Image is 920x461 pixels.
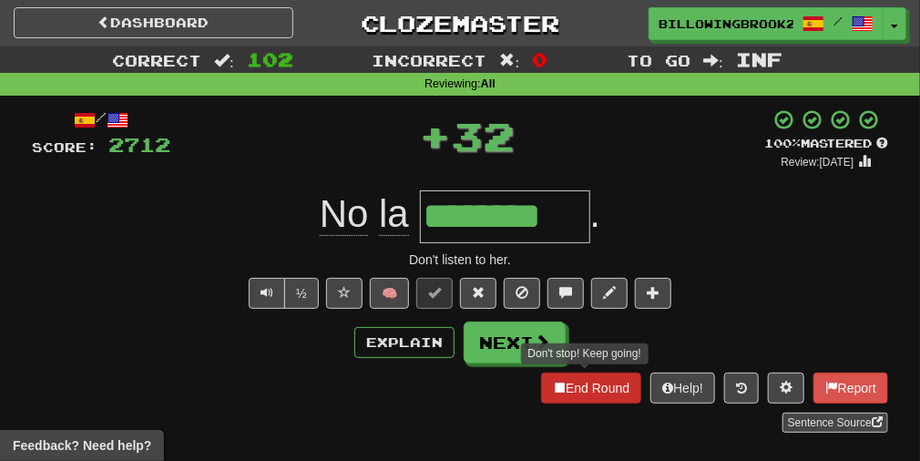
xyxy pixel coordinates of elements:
[703,53,723,68] span: :
[659,15,793,32] span: BillowingBrook2424
[635,278,671,309] button: Add to collection (alt+a)
[782,156,854,169] small: Review: [DATE]
[736,48,782,70] span: Inf
[481,77,496,90] strong: All
[32,139,97,155] span: Score:
[245,278,319,309] div: Text-to-speech controls
[650,373,715,404] button: Help!
[247,48,293,70] span: 102
[833,15,843,27] span: /
[420,108,452,163] span: +
[521,343,649,364] div: Don't stop! Keep going!
[14,7,293,38] a: Dashboard
[32,251,888,269] div: Don't listen to her.
[284,278,319,309] button: ½
[504,278,540,309] button: Ignore sentence (alt+i)
[532,48,547,70] span: 0
[724,373,759,404] button: Round history (alt+y)
[354,327,455,358] button: Explain
[108,133,170,156] span: 2712
[813,373,888,404] button: Report
[782,413,888,433] a: Sentence Source
[379,192,409,236] span: la
[649,7,884,40] a: BillowingBrook2424 /
[112,51,201,69] span: Correct
[764,136,801,150] span: 100 %
[32,108,170,131] div: /
[373,51,487,69] span: Incorrect
[452,113,516,159] span: 32
[500,53,520,68] span: :
[214,53,234,68] span: :
[416,278,453,309] button: Set this sentence to 100% Mastered (alt+m)
[320,192,369,236] span: No
[627,51,690,69] span: To go
[590,192,601,235] span: .
[764,136,888,152] div: Mastered
[541,373,641,404] button: End Round
[249,278,285,309] button: Play sentence audio (ctl+space)
[13,436,151,455] span: Open feedback widget
[547,278,584,309] button: Discuss sentence (alt+u)
[460,278,496,309] button: Reset to 0% Mastered (alt+r)
[464,322,566,364] button: Next
[591,278,628,309] button: Edit sentence (alt+d)
[321,7,600,39] a: Clozemaster
[326,278,363,309] button: Favorite sentence (alt+f)
[370,278,409,309] button: 🧠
